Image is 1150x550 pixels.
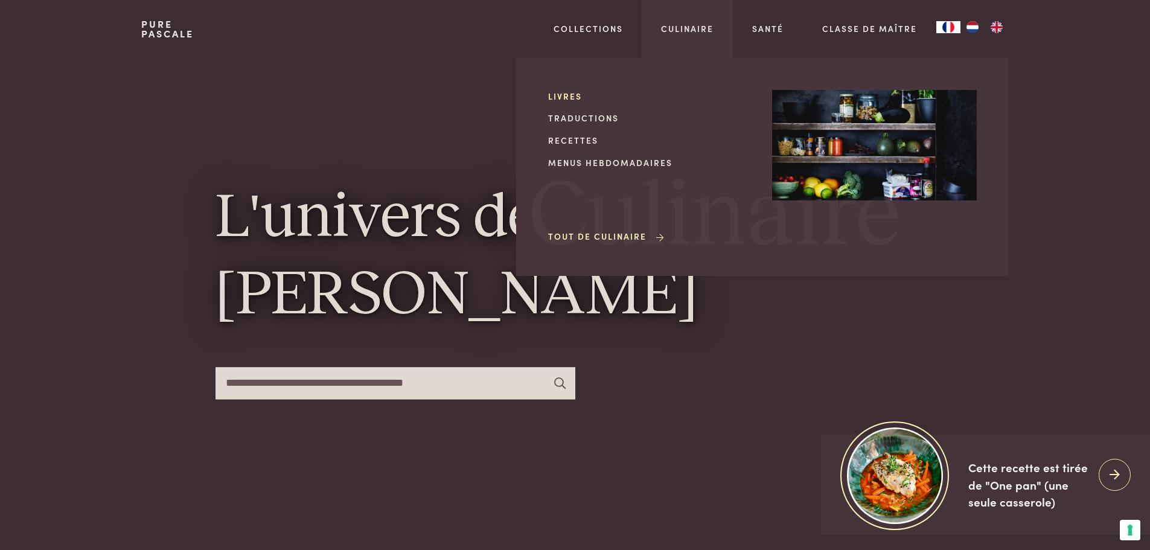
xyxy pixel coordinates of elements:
[847,427,943,523] img: https://admin.purepascale.com/wp-content/uploads/2025/08/home_recept_link.jpg
[548,230,666,243] a: Tout de Culinaire
[1120,520,1140,540] button: Vos préférences en matière de consentement pour les technologies de suivi
[752,22,784,35] a: Santé
[216,181,935,335] h1: L'univers de [PERSON_NAME]
[985,21,1009,33] a: EN
[936,21,960,33] a: FR
[554,22,623,35] a: Collections
[821,435,1150,535] a: https://admin.purepascale.com/wp-content/uploads/2025/08/home_recept_link.jpg Cette recette est t...
[936,21,960,33] div: Language
[548,90,753,103] a: Livres
[529,171,901,263] span: Culinaire
[960,21,985,33] a: NL
[936,21,1009,33] aside: Language selected: Français
[141,19,194,39] a: PurePascale
[822,22,917,35] a: Classe de maître
[968,459,1089,511] div: Cette recette est tirée de "One pan" (une seule casserole)
[772,90,977,201] img: Culinaire
[960,21,1009,33] ul: Language list
[661,22,714,35] a: Culinaire
[548,156,753,169] a: Menus hebdomadaires
[548,134,753,147] a: Recettes
[548,112,753,124] a: Traductions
